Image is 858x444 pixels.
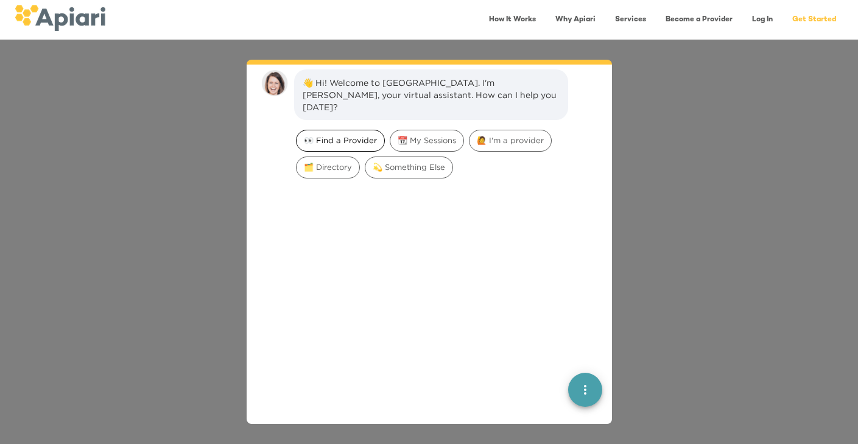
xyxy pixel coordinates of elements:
[296,157,360,178] div: 🗂️ Directory
[365,157,453,178] div: 💫 Something Else
[608,7,653,32] a: Services
[296,130,385,152] div: 👀 Find a Provider
[482,7,543,32] a: How It Works
[469,130,552,152] div: 🙋 I'm a provider
[568,373,602,407] button: quick menu
[303,77,560,113] div: 👋 Hi! Welcome to [GEOGRAPHIC_DATA]. I'm [PERSON_NAME], your virtual assistant. How can I help you...
[297,161,359,173] span: 🗂️ Directory
[261,69,288,96] img: amy.37686e0395c82528988e.png
[745,7,780,32] a: Log In
[548,7,603,32] a: Why Apiari
[390,130,464,152] div: 📆 My Sessions
[658,7,740,32] a: Become a Provider
[785,7,843,32] a: Get Started
[469,135,551,146] span: 🙋 I'm a provider
[15,5,105,31] img: logo
[297,135,384,146] span: 👀 Find a Provider
[390,135,463,146] span: 📆 My Sessions
[365,161,452,173] span: 💫 Something Else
